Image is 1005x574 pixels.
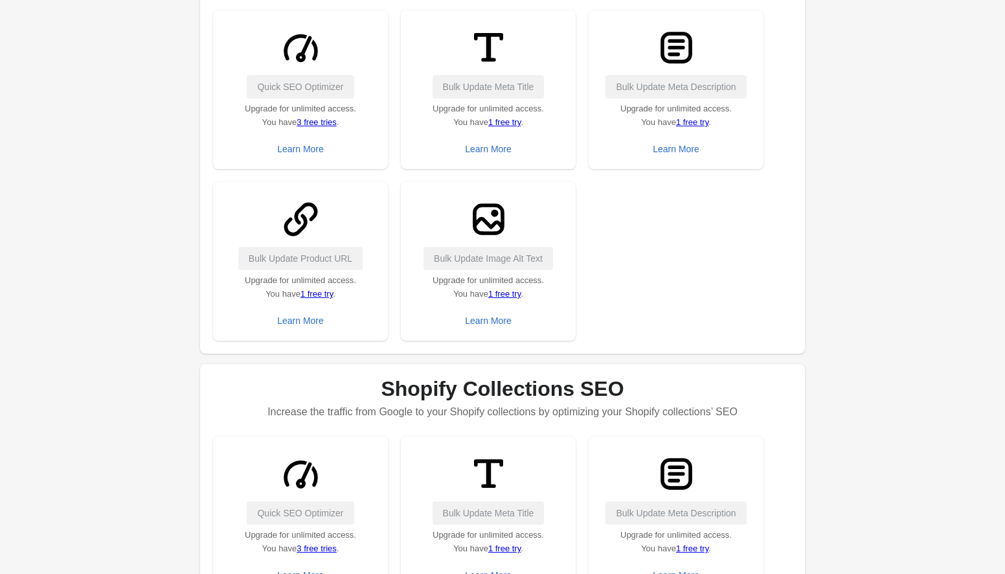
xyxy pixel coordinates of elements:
[277,23,325,72] img: GaugeMajor-1ebe3a4f609d70bf2a71c020f60f15956db1f48d7107b7946fc90d31709db45e.svg
[213,377,792,400] h1: Shopify Collections SEO
[676,544,708,553] a: 1 free try
[272,137,329,161] button: Learn More
[300,289,333,299] a: 1 free try
[488,289,521,299] a: 1 free try
[465,316,512,326] div: Learn More
[652,23,701,72] img: TextBlockMajor-3e13e55549f1fe4aa18089e576148c69364b706dfb80755316d4ac7f5c51f4c3.svg
[460,309,517,332] button: Learn More
[245,275,356,299] span: Upgrade for unlimited access. You have .
[464,195,513,244] img: ImageMajor-6988ddd70c612d22410311fee7e48670de77a211e78d8e12813237d56ef19ad4.svg
[620,530,732,553] span: Upgrade for unlimited access. You have .
[277,144,324,154] div: Learn More
[433,275,544,299] span: Upgrade for unlimited access. You have .
[465,144,512,154] div: Learn More
[488,544,521,553] a: 1 free try
[297,117,336,127] a: 3 free tries
[464,23,513,72] img: TitleMinor-8a5de7e115299b8c2b1df9b13fb5e6d228e26d13b090cf20654de1eaf9bee786.svg
[433,104,544,127] span: Upgrade for unlimited access. You have .
[620,104,732,127] span: Upgrade for unlimited access. You have .
[676,117,708,127] a: 1 free try
[488,117,521,127] a: 1 free try
[277,450,325,498] img: GaugeMajor-1ebe3a4f609d70bf2a71c020f60f15956db1f48d7107b7946fc90d31709db45e.svg
[460,137,517,161] button: Learn More
[648,137,705,161] button: Learn More
[464,450,513,498] img: TitleMinor-8a5de7e115299b8c2b1df9b13fb5e6d228e26d13b090cf20654de1eaf9bee786.svg
[245,104,356,127] span: Upgrade for unlimited access. You have .
[652,450,701,498] img: TextBlockMajor-3e13e55549f1fe4aa18089e576148c69364b706dfb80755316d4ac7f5c51f4c3.svg
[433,530,544,553] span: Upgrade for unlimited access. You have .
[653,144,699,154] div: Learn More
[297,544,336,553] a: 3 free tries
[272,309,329,332] button: Learn More
[277,316,324,326] div: Learn More
[213,400,792,424] p: Increase the traffic from Google to your Shopify collections by optimizing your Shopify collectio...
[245,530,356,553] span: Upgrade for unlimited access. You have .
[277,195,325,244] img: LinkMinor-ab1ad89fd1997c3bec88bdaa9090a6519f48abaf731dc9ef56a2f2c6a9edd30f.svg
